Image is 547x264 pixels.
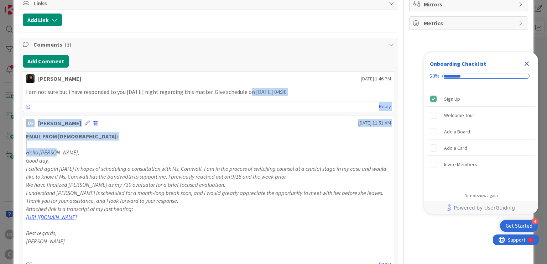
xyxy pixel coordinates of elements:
[26,238,65,245] em: [PERSON_NAME]
[444,127,470,136] div: Add a Board
[26,213,77,221] a: [URL][DOMAIN_NAME]
[23,14,62,26] button: Add Link
[38,119,81,127] div: [PERSON_NAME]
[444,95,460,103] div: Sign Up
[532,218,538,225] div: 4
[26,74,35,83] img: ES
[23,55,69,68] button: Add Comment
[64,41,71,48] span: ( 3 )
[37,3,39,9] div: 1
[38,74,81,83] div: [PERSON_NAME]
[15,1,32,10] span: Support
[424,19,515,27] span: Metrics
[430,73,532,79] div: Checklist progress: 20%
[427,124,535,139] div: Add a Board is incomplete.
[26,229,57,237] em: Best regards,
[424,88,538,188] div: Checklist items
[427,107,535,123] div: Welcome Tour is incomplete.
[26,88,391,96] p: I am not sure but i have responded to you [DATE] night regarding this matter. Give schedule on [D...
[26,119,35,127] div: LG
[427,91,535,107] div: Sign Up is complete.
[26,157,49,164] em: Good day.
[26,197,178,204] em: Thank you for your assistance, and I look forward to your response.
[26,133,118,140] strong: EMAIL FROM [DEMOGRAPHIC_DATA]:
[444,144,467,152] div: Add a Card
[33,40,385,49] span: Comments
[430,73,439,79] div: 20%
[506,222,532,229] div: Get Started
[361,75,391,83] span: [DATE] 1:46 PM
[427,140,535,156] div: Add a Card is incomplete.
[464,193,498,199] div: Do not show again
[26,205,133,212] em: Attached link is a transcript of my last hearing:
[444,111,474,120] div: Welcome Tour
[358,119,391,127] span: [DATE] 11:51 AM
[428,201,535,214] a: Powered by UserGuiding
[26,189,384,196] em: I understand [PERSON_NAME] is scheduled for a month-long break soon, and I would greatly apprecia...
[26,181,225,188] em: We have finalized [PERSON_NAME] as my 730 evaluator for a brief focused evaluation.
[444,160,477,169] div: Invite Members
[424,52,538,214] div: Checklist Container
[430,59,486,68] div: Onboarding Checklist
[379,102,391,111] a: Reply
[454,204,515,212] span: Powered by UserGuiding
[26,149,79,156] em: Hello [PERSON_NAME],
[500,220,538,232] div: Open Get Started checklist, remaining modules: 4
[424,201,538,214] div: Footer
[26,165,387,180] em: I called again [DATE] in hopes of scheduling a consultation with Ms. Cornwall. I am in the proces...
[521,58,532,69] div: Close Checklist
[427,157,535,172] div: Invite Members is incomplete.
